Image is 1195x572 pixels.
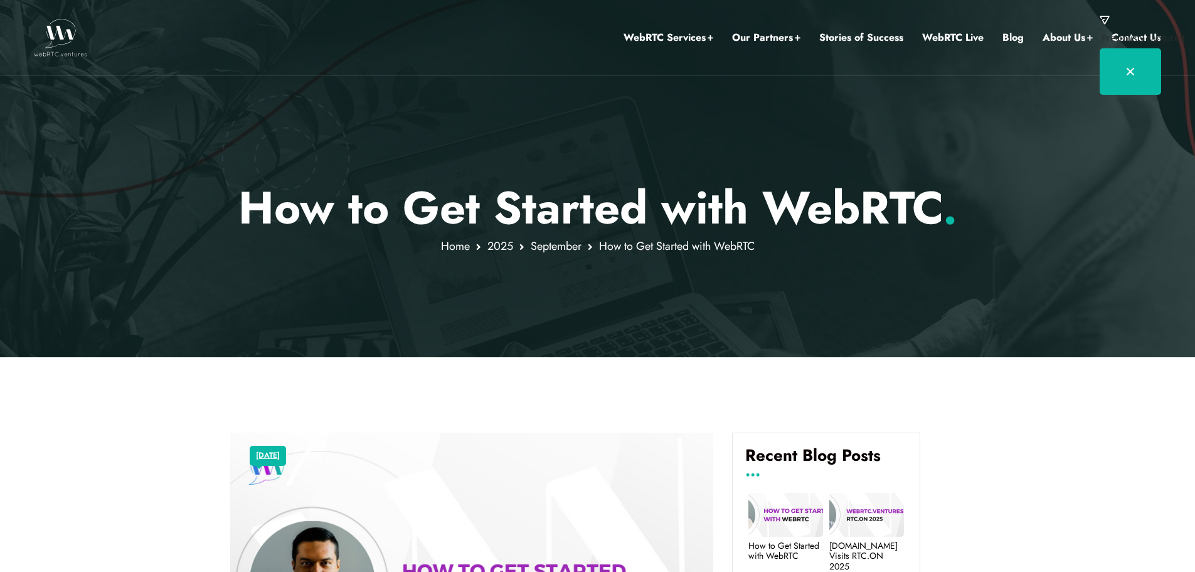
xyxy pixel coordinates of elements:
[732,30,800,46] a: Our Partners
[34,19,87,57] img: WebRTC.ventures
[531,238,582,254] a: September
[1043,30,1093,46] a: About Us
[745,446,907,475] h4: Recent Blog Posts
[1002,30,1024,46] a: Blog
[748,541,823,562] a: How to Get Started with WebRTC
[943,175,957,240] span: .
[256,448,280,464] a: [DATE]
[1112,30,1161,46] a: Contact Us
[829,541,904,572] a: [DOMAIN_NAME] Visits RTC.ON 2025
[230,181,965,235] p: How to Get Started with WebRTC
[819,30,903,46] a: Stories of Success
[441,238,470,254] a: Home
[487,238,513,254] a: 2025
[922,30,984,46] a: WebRTC Live
[624,30,713,46] a: WebRTC Services
[599,238,755,254] span: How to Get Started with WebRTC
